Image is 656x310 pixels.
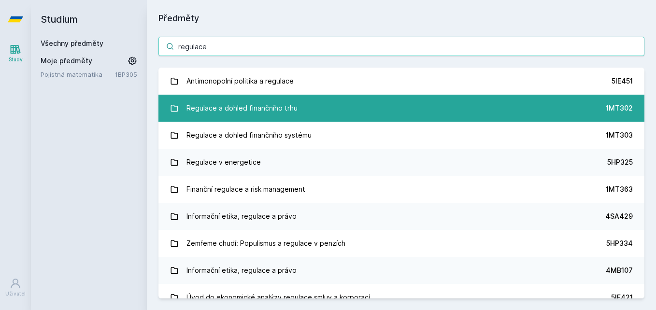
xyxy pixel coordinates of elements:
[158,149,644,176] a: Regulace v energetice 5HP325
[41,39,103,47] a: Všechny předměty
[606,130,633,140] div: 1MT303
[158,95,644,122] a: Regulace a dohled finančního trhu 1MT302
[158,122,644,149] a: Regulace a dohled finančního systému 1MT303
[158,37,644,56] input: Název nebo ident předmětu…
[5,290,26,297] div: Uživatel
[158,68,644,95] a: Antimonopolní politika a regulace 5IE451
[186,234,345,253] div: Zemřeme chudí: Populismus a regulace v penzích
[158,176,644,203] a: Finanční regulace a risk management 1MT363
[612,76,633,86] div: 5IE451
[186,261,297,280] div: Informační etika, regulace a právo
[606,184,633,194] div: 1MT363
[186,288,370,307] div: Úvod do ekonomické analýzy regulace smluv a korporací
[186,99,298,118] div: Regulace a dohled finančního trhu
[186,153,261,172] div: Regulace v energetice
[115,70,137,78] a: 1BP305
[611,293,633,302] div: 5IE421
[605,211,633,221] div: 4SA429
[186,207,297,226] div: Informační etika, regulace a právo
[186,126,312,145] div: Regulace a dohled finančního systému
[41,70,115,79] a: Pojistná matematika
[41,56,92,66] span: Moje předměty
[606,103,633,113] div: 1MT302
[186,71,294,91] div: Antimonopolní politika a regulace
[158,203,644,230] a: Informační etika, regulace a právo 4SA429
[606,239,633,248] div: 5HP334
[2,39,29,68] a: Study
[158,230,644,257] a: Zemřeme chudí: Populismus a regulace v penzích 5HP334
[606,266,633,275] div: 4MB107
[607,157,633,167] div: 5HP325
[2,273,29,302] a: Uživatel
[158,257,644,284] a: Informační etika, regulace a právo 4MB107
[186,180,305,199] div: Finanční regulace a risk management
[158,12,644,25] h1: Předměty
[9,56,23,63] div: Study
